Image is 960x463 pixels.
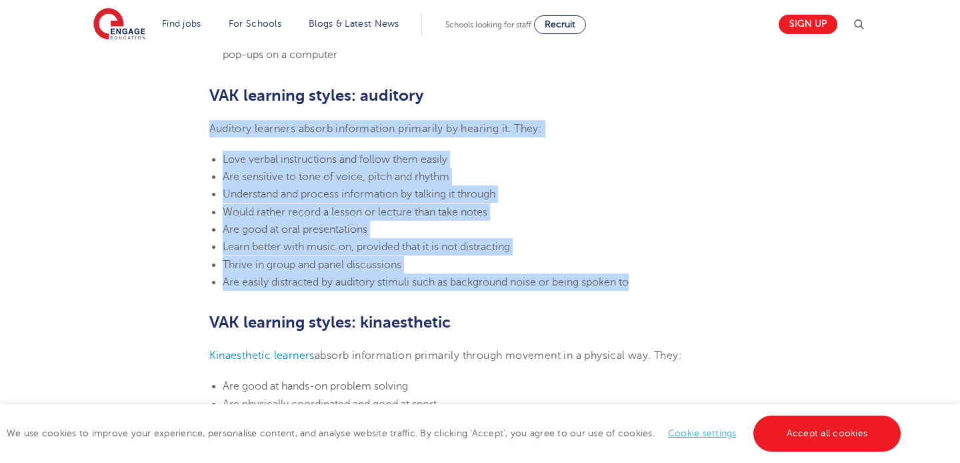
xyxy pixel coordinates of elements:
[223,259,401,271] span: Thrive in group and panel discussions
[7,428,904,438] span: We use cookies to improve your experience, personalise content, and analyse website traffic. By c...
[162,19,201,29] a: Find jobs
[315,350,682,362] span: absorb information primarily through movement in a physical way. They:
[445,20,531,29] span: Schools looking for staff
[223,188,495,200] span: Understand and process information by talking it through
[223,241,510,253] span: Learn better with music on, provided that it is not distracting
[223,398,437,410] span: Are physically coordinated and good at sport
[223,206,487,218] span: Would rather record a lesson or lecture than take notes
[223,276,629,288] span: Are easily distracted by auditory stimuli such as background noise or being spoken to
[209,313,451,332] b: VAK learning styles: kinaesthetic
[209,123,543,135] span: Auditory learners absorb information primarily by hearing it. They:
[223,223,367,236] span: Are good at oral presentations
[229,19,281,29] a: For Schools
[545,19,575,29] span: Recruit
[753,416,901,452] a: Accept all cookies
[223,153,447,165] span: Love verbal instructions and follow them easily
[223,380,408,392] span: Are good at hands-on problem solving
[223,171,449,183] span: Are sensitive to tone of voice, pitch and rhythm
[93,8,145,41] img: Engage Education
[668,428,737,438] a: Cookie settings
[209,350,315,362] a: Kinaesthetic learners
[209,86,424,105] b: VAK learning styles: auditory
[309,19,399,29] a: Blogs & Latest News
[779,15,837,34] a: Sign up
[534,15,586,34] a: Recruit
